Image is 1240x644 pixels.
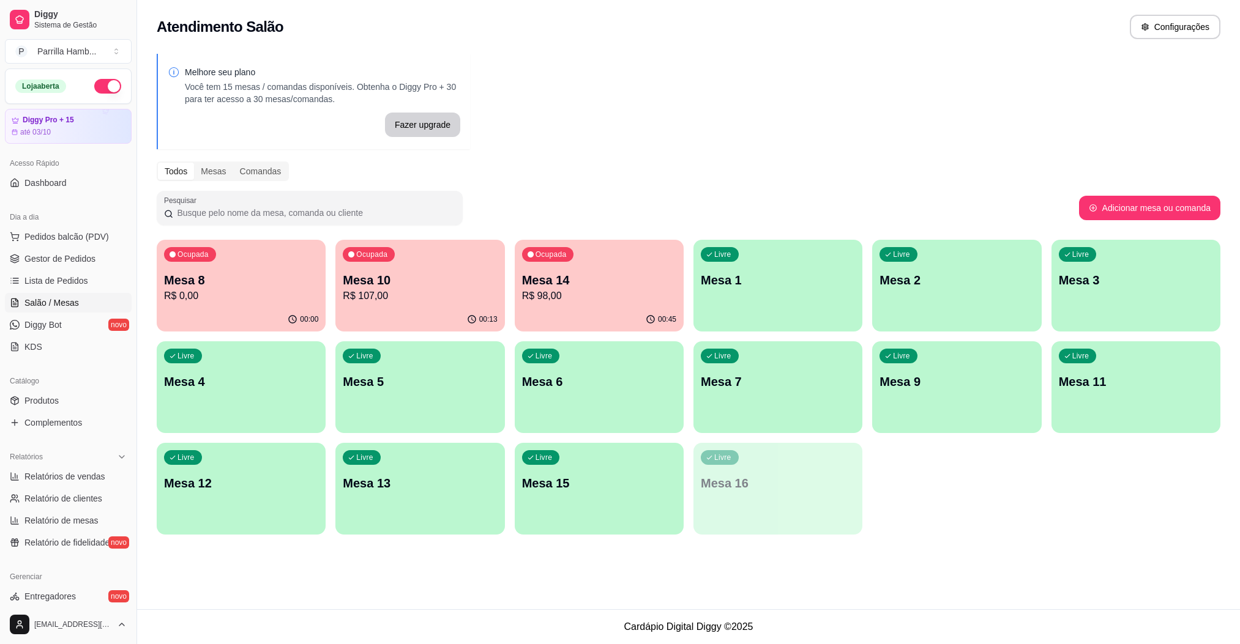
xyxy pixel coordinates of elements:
[356,250,387,259] p: Ocupada
[701,373,855,390] p: Mesa 7
[94,79,121,94] button: Alterar Status
[177,351,195,361] p: Livre
[24,536,110,549] span: Relatório de fidelidade
[164,475,318,492] p: Mesa 12
[10,452,43,462] span: Relatórios
[164,195,201,205] label: Pesquisar
[893,250,910,259] p: Livre
[335,341,504,433] button: LivreMesa 5
[515,240,684,331] button: OcupadaMesa 14R$ 98,0000:45
[536,351,553,361] p: Livre
[5,371,132,391] div: Catálogo
[157,17,283,37] h2: Atendimento Salão
[137,609,1240,644] footer: Cardápio Digital Diggy © 2025
[5,227,132,246] button: Pedidos balcão (PDV)
[872,240,1041,331] button: LivreMesa 2
[1079,196,1220,220] button: Adicionar mesa ou comanda
[343,475,497,492] p: Mesa 13
[1059,373,1213,390] p: Mesa 11
[693,341,862,433] button: LivreMesa 7
[157,240,326,331] button: OcupadaMesa 8R$ 0,0000:00
[714,250,731,259] p: Livre
[693,443,862,535] button: LivreMesa 16
[23,116,74,125] article: Diggy Pro + 15
[164,289,318,303] p: R$ 0,00
[1130,15,1220,39] button: Configurações
[300,314,318,324] p: 00:00
[335,443,504,535] button: LivreMesa 13
[233,163,288,180] div: Comandas
[5,533,132,552] a: Relatório de fidelidadenovo
[522,272,676,289] p: Mesa 14
[5,39,132,64] button: Select a team
[522,373,676,390] p: Mesa 6
[15,80,66,93] div: Loja aberta
[5,249,132,268] a: Gestor de Pedidos
[24,341,42,353] span: KDS
[5,207,132,227] div: Dia a dia
[5,5,132,34] a: DiggySistema de Gestão
[37,45,96,57] div: Parrilla Hamb ...
[701,475,855,492] p: Mesa 16
[164,272,318,289] p: Mesa 8
[343,289,497,303] p: R$ 107,00
[24,231,109,243] span: Pedidos balcão (PDV)
[158,163,194,180] div: Todos
[880,373,1034,390] p: Mesa 9
[5,337,132,357] a: KDS
[24,394,59,407] span: Produtos
[536,453,553,462] p: Livre
[34,9,127,20] span: Diggy
[5,271,132,291] a: Lista de Pedidos
[1051,240,1220,331] button: LivreMesa 3
[872,341,1041,433] button: LivreMesa 9
[356,453,373,462] p: Livre
[34,20,127,30] span: Sistema de Gestão
[34,620,112,629] span: [EMAIL_ADDRESS][DOMAIN_NAME]
[177,250,209,259] p: Ocupada
[177,453,195,462] p: Livre
[536,250,567,259] p: Ocupada
[24,297,79,309] span: Salão / Mesas
[714,453,731,462] p: Livre
[893,351,910,361] p: Livre
[157,443,326,535] button: LivreMesa 12
[24,470,105,483] span: Relatórios de vendas
[185,81,460,105] p: Você tem 15 mesas / comandas disponíveis. Obtenha o Diggy Pro + 30 para ter acesso a 30 mesas/com...
[522,289,676,303] p: R$ 98,00
[522,475,676,492] p: Mesa 15
[5,293,132,313] a: Salão / Mesas
[515,341,684,433] button: LivreMesa 6
[164,373,318,390] p: Mesa 4
[1051,341,1220,433] button: LivreMesa 11
[5,610,132,639] button: [EMAIL_ADDRESS][DOMAIN_NAME]
[714,351,731,361] p: Livre
[5,587,132,606] a: Entregadoresnovo
[5,489,132,508] a: Relatório de clientes
[5,413,132,432] a: Complementos
[5,109,132,144] a: Diggy Pro + 15até 03/10
[24,253,95,265] span: Gestor de Pedidos
[880,272,1034,289] p: Mesa 2
[343,373,497,390] p: Mesa 5
[24,319,62,331] span: Diggy Bot
[1072,351,1089,361] p: Livre
[24,514,99,527] span: Relatório de mesas
[335,240,504,331] button: OcupadaMesa 10R$ 107,0000:13
[15,45,28,57] span: P
[5,511,132,530] a: Relatório de mesas
[24,275,88,287] span: Lista de Pedidos
[515,443,684,535] button: LivreMesa 15
[5,391,132,410] a: Produtos
[24,177,67,189] span: Dashboard
[701,272,855,289] p: Mesa 1
[385,113,460,137] button: Fazer upgrade
[356,351,373,361] p: Livre
[658,314,676,324] p: 00:45
[693,240,862,331] button: LivreMesa 1
[24,492,102,505] span: Relatório de clientes
[24,590,76,602] span: Entregadores
[1059,272,1213,289] p: Mesa 3
[5,154,132,173] div: Acesso Rápido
